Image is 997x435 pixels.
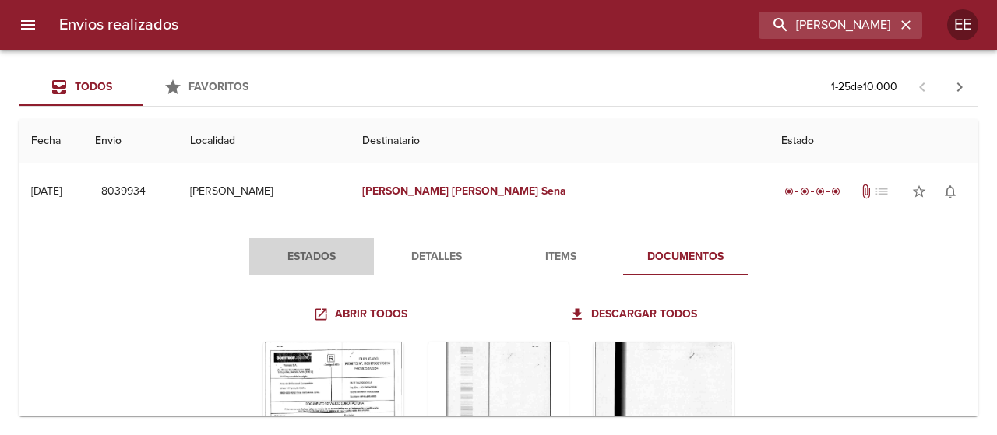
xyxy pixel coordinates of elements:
[935,176,966,207] button: Activar notificaciones
[784,187,794,196] span: radio_button_checked
[947,9,978,40] div: EE
[904,79,941,94] span: Pagina anterior
[19,68,268,106] div: Tabs Envios
[781,184,844,199] div: Entregado
[75,80,112,93] span: Todos
[249,238,748,275] div: Tabs detalle de guia
[874,184,890,199] span: No tiene pedido asociado
[769,119,978,163] th: Estado
[101,182,146,202] span: 8039934
[759,12,896,39] input: buscar
[800,187,809,196] span: radio_button_checked
[188,80,248,93] span: Favoritos
[31,184,62,198] div: [DATE]
[911,184,927,199] span: star_border
[904,176,935,207] button: Agregar a favoritos
[858,184,874,199] span: Tiene documentos adjuntos
[310,300,414,329] a: Abrir todos
[59,12,178,37] h6: Envios realizados
[941,68,978,106] span: Pagina siguiente
[178,119,350,163] th: Localidad
[259,247,365,267] span: Estados
[508,247,614,267] span: Items
[362,184,449,198] em: [PERSON_NAME]
[316,305,407,324] span: Abrir todos
[942,184,958,199] span: notifications_none
[350,119,769,163] th: Destinatario
[452,184,538,198] em: [PERSON_NAME]
[541,184,566,198] em: Sena
[572,305,697,324] span: Descargar todos
[178,163,350,219] td: [PERSON_NAME]
[632,247,738,267] span: Documentos
[947,9,978,40] div: Abrir información de usuario
[383,247,489,267] span: Detalles
[831,187,840,196] span: radio_button_checked
[19,119,83,163] th: Fecha
[83,119,178,163] th: Envio
[9,6,47,44] button: menu
[95,177,152,206] button: 8039934
[566,300,703,329] a: Descargar todos
[816,187,825,196] span: radio_button_checked
[831,79,897,95] p: 1 - 25 de 10.000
